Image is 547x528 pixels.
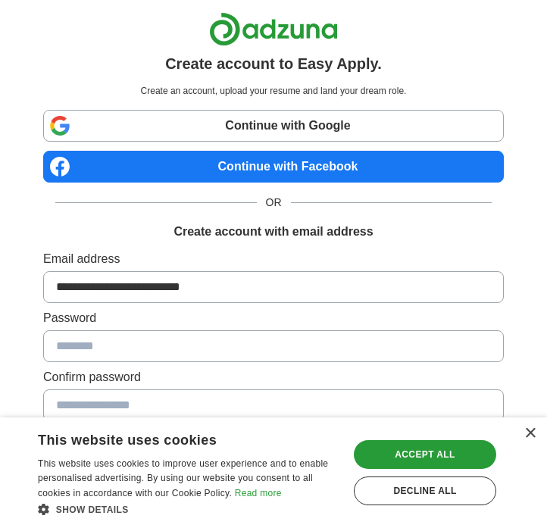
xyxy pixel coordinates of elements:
[38,458,328,499] span: This website uses cookies to improve user experience and to enable personalised advertising. By u...
[209,12,338,46] img: Adzuna logo
[38,426,302,449] div: This website uses cookies
[43,151,504,183] a: Continue with Facebook
[235,488,282,498] a: Read more, opens a new window
[43,309,504,327] label: Password
[173,223,373,241] h1: Create account with email address
[165,52,382,75] h1: Create account to Easy Apply.
[43,368,504,386] label: Confirm password
[38,501,339,517] div: Show details
[524,428,536,439] div: Close
[46,84,501,98] p: Create an account, upload your resume and land your dream role.
[354,440,496,469] div: Accept all
[43,110,504,142] a: Continue with Google
[43,250,504,268] label: Email address
[354,476,496,505] div: Decline all
[56,505,129,515] span: Show details
[257,195,291,211] span: OR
